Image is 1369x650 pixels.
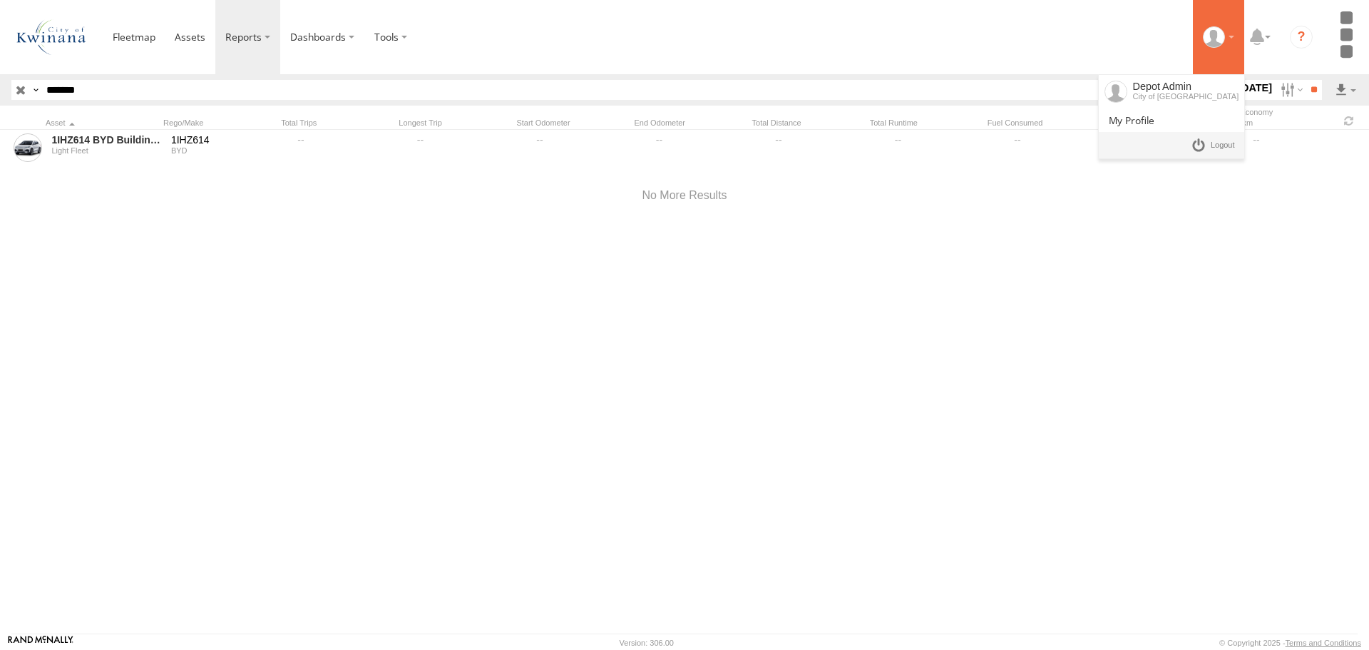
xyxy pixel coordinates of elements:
label: Export results as... [1333,80,1358,101]
div: Start Odometer [516,118,628,128]
div: Fuel Economy [1223,107,1335,128]
div: City of [GEOGRAPHIC_DATA] [1133,92,1239,101]
div: BYD [171,146,281,155]
div: End Odometer [634,118,746,128]
a: 1IHZ614 BYD Building assets Manager [51,133,161,146]
div: Depot Admin [1133,81,1239,92]
span: Refresh [1340,114,1358,128]
label: [DATE] [1235,80,1275,96]
div: © Copyright 2025 - [1219,639,1361,647]
div: Total Runtime [870,118,982,128]
div: Total Distance [752,118,864,128]
i: ? [1290,26,1313,49]
div: Version: 306.00 [620,639,674,647]
div: Longest Trip [399,118,511,128]
div: Total Trips [281,118,393,128]
a: View Asset Details [14,133,42,162]
div: L/100km [1223,118,1335,128]
img: cok-logo.png [14,4,88,70]
a: Visit our Website [8,636,73,650]
div: Rego/Make [163,118,275,128]
div: Click to Sort [46,118,158,128]
a: Terms and Conditions [1286,639,1361,647]
label: Search Query [30,80,41,101]
div: 1IHZ614 [171,133,281,146]
label: Search Filter Options [1275,80,1306,101]
div: Light Fleet [51,146,161,155]
div: Fuel Consumed [988,118,1099,128]
div: Depot Admin [1198,26,1239,48]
